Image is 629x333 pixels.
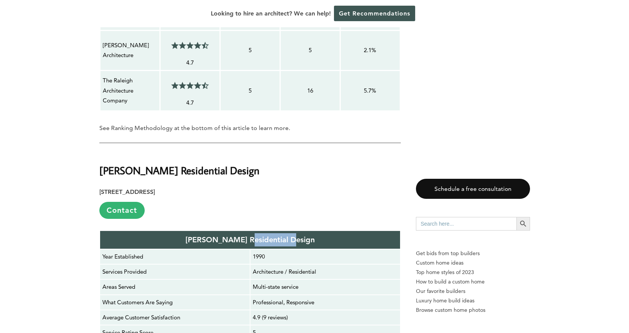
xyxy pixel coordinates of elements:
p: [PERSON_NAME] Architecture [103,40,157,60]
p: 5 [223,45,277,55]
strong: [STREET_ADDRESS] [99,188,155,195]
p: 5 [223,86,277,96]
strong: [PERSON_NAME] Residential Design [185,235,315,244]
p: 5.7% [343,86,397,96]
p: See Ranking Methodology at the bottom of this article to learn more. [99,123,401,133]
p: 4.9 (9 reviews) [253,313,398,322]
p: Average Customer Satisfaction [102,313,247,322]
p: 5 [283,45,337,55]
p: 4.7 [163,58,217,68]
p: Multi-state service [253,282,398,292]
p: 1990 [253,252,398,262]
p: Professional, Responsive [253,297,398,307]
p: Year Established [102,252,247,262]
a: Browse custom home photos [416,305,530,315]
p: Get bids from top builders [416,249,530,258]
p: 16 [283,86,337,96]
a: Top home styles of 2023 [416,268,530,277]
p: Services Provided [102,267,247,277]
p: The Raleigh Architecture Company [103,76,157,105]
a: Contact [99,202,145,219]
p: 2.1% [343,45,397,55]
a: Custom home ideas [416,258,530,268]
svg: Search [519,220,527,228]
a: Luxury home build ideas [416,296,530,305]
a: Get Recommendations [334,6,415,21]
p: 4.7 [163,98,217,108]
strong: [PERSON_NAME] Residential Design [99,164,260,177]
a: Our favorite builders [416,287,530,296]
input: Search here... [416,217,516,231]
a: How to build a custom home [416,277,530,287]
p: What Customers Are Saying [102,297,247,307]
a: Schedule a free consultation [416,179,530,199]
p: Areas Served [102,282,247,292]
p: Architecture / Residential [253,267,398,277]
